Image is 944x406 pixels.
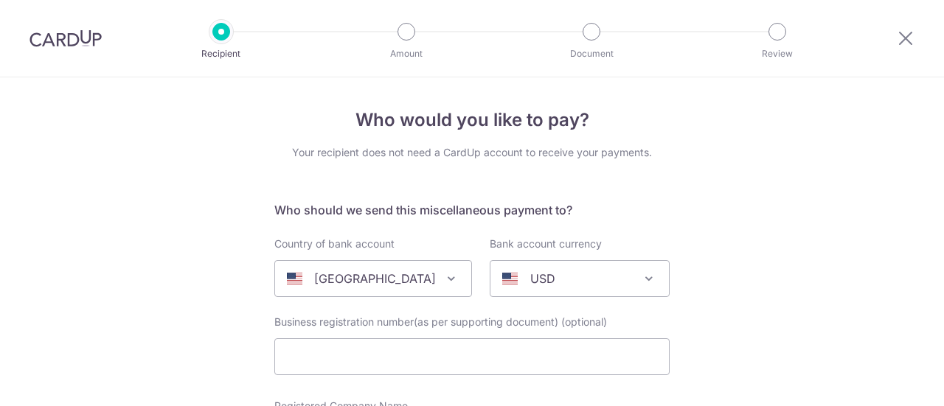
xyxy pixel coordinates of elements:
[850,362,929,399] iframe: Opens a widget where you can find more information
[274,260,472,297] span: United States
[352,46,461,61] p: Amount
[274,201,670,219] h5: Who should we send this miscellaneous payment to?
[274,237,395,251] label: Country of bank account
[561,315,607,329] span: (optional)
[275,261,471,296] span: United States
[723,46,832,61] p: Review
[274,315,558,328] span: Business registration number(as per supporting document)
[314,270,436,287] p: [GEOGRAPHIC_DATA]
[274,145,670,160] div: Your recipient does not need a CardUp account to receive your payments.
[490,261,669,296] span: USD
[167,46,276,61] p: Recipient
[29,29,102,47] img: CardUp
[530,270,555,287] p: USD
[274,107,670,133] h4: Who would you like to pay?
[537,46,646,61] p: Document
[490,260,670,297] span: USD
[490,237,602,251] label: Bank account currency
